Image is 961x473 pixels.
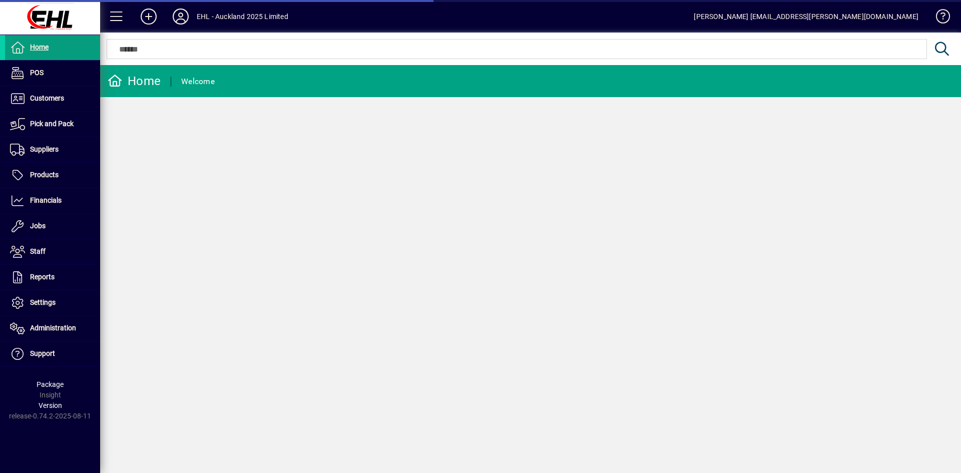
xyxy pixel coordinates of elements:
span: Package [37,380,64,388]
a: Administration [5,316,100,341]
a: Staff [5,239,100,264]
div: Home [108,73,161,89]
a: Settings [5,290,100,315]
div: [PERSON_NAME] [EMAIL_ADDRESS][PERSON_NAME][DOMAIN_NAME] [694,9,918,25]
span: Staff [30,247,46,255]
span: Pick and Pack [30,120,74,128]
a: Support [5,341,100,366]
a: Jobs [5,214,100,239]
button: Profile [165,8,197,26]
span: Home [30,43,49,51]
a: POS [5,61,100,86]
a: Suppliers [5,137,100,162]
a: Financials [5,188,100,213]
a: Knowledge Base [928,2,948,35]
span: Products [30,171,59,179]
a: Products [5,163,100,188]
span: Suppliers [30,145,59,153]
span: POS [30,69,44,77]
a: Reports [5,265,100,290]
div: EHL - Auckland 2025 Limited [197,9,288,25]
button: Add [133,8,165,26]
span: Settings [30,298,56,306]
span: Financials [30,196,62,204]
div: Welcome [181,74,215,90]
span: Customers [30,94,64,102]
span: Administration [30,324,76,332]
span: Version [39,401,62,409]
span: Jobs [30,222,46,230]
span: Reports [30,273,55,281]
span: Support [30,349,55,357]
a: Customers [5,86,100,111]
a: Pick and Pack [5,112,100,137]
